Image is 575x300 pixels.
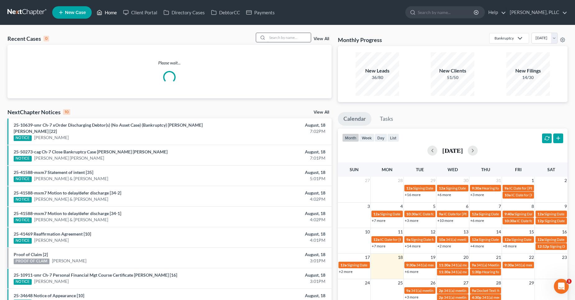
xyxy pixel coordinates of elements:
[226,169,325,176] div: August, 18
[485,7,506,18] a: Help
[470,192,484,197] a: +3 more
[405,295,418,299] a: +3 more
[226,149,325,155] div: August, 18
[479,237,534,242] span: Signing Date for [PERSON_NAME]
[482,186,563,190] span: Hearing for [PERSON_NAME] & [PERSON_NAME]
[340,263,347,267] span: 12a
[14,252,48,257] a: Proof of Claim [2]
[226,190,325,196] div: August, 18
[226,155,325,161] div: 7:01PM
[418,212,466,216] span: IC Date for [PERSON_NAME]
[416,167,424,172] span: Tue
[561,228,568,236] span: 16
[439,295,443,300] span: 2p
[432,203,436,210] span: 5
[506,74,550,81] div: 14/30
[372,244,385,248] a: +7 more
[451,263,511,267] span: 341(a) meeting for [PERSON_NAME]
[537,218,544,223] span: 12p
[515,167,522,172] span: Fri
[364,279,370,287] span: 24
[411,288,471,293] span: 341(a) meeting for [PERSON_NAME]
[430,279,436,287] span: 26
[226,278,325,284] div: 3:01PM
[267,33,311,42] input: Search by name...
[406,288,410,293] span: 9a
[356,74,399,81] div: 36/80
[226,237,325,243] div: 4:01PM
[14,238,32,244] div: NOTICE
[439,237,445,242] span: 10a
[463,228,469,236] span: 13
[494,35,514,41] div: Bankruptcy
[405,218,418,223] a: +3 more
[405,269,418,274] a: +6 more
[397,254,403,261] span: 18
[373,212,379,216] span: 12a
[34,176,108,182] a: [PERSON_NAME] & [PERSON_NAME]
[495,279,502,287] span: 28
[451,270,511,274] span: 341(a) meeting for [PERSON_NAME]
[498,203,502,210] span: 7
[430,228,436,236] span: 12
[561,254,568,261] span: 23
[411,237,506,242] span: Signing Date for [PERSON_NAME], [GEOGRAPHIC_DATA]
[472,295,481,300] span: 4:30p
[52,258,86,264] a: [PERSON_NAME]
[448,167,458,172] span: Wed
[364,254,370,261] span: 17
[554,279,569,294] iframe: Intercom live chat
[14,156,32,162] div: NOTICE
[482,270,546,274] span: Hearing for Alleo Holdings Corporation
[226,231,325,237] div: August, 18
[479,212,534,216] span: Signing Date for [PERSON_NAME]
[226,251,325,258] div: August, 18
[400,203,403,210] span: 4
[14,272,177,278] a: 25-10911-smr Ch-7 Personal Financial Mgt Course Certificate [PERSON_NAME] [16]
[226,258,325,264] div: 3:01PM
[514,263,574,267] span: 341(a) meeting for [PERSON_NAME]
[528,254,535,261] span: 22
[472,288,476,293] span: 9a
[14,135,32,141] div: NOTICE
[314,37,329,41] a: View All
[504,212,514,216] span: 9:40a
[509,186,557,190] span: IC Date for [PERSON_NAME]
[537,212,544,216] span: 12a
[397,279,403,287] span: 25
[374,112,399,126] a: Tasks
[439,186,445,190] span: 12a
[120,7,160,18] a: Client Portal
[208,7,243,18] a: DebtorCC
[226,293,325,299] div: August, 18
[397,228,403,236] span: 11
[465,203,469,210] span: 6
[495,254,502,261] span: 21
[567,279,572,284] span: 1
[537,237,544,242] span: 12a
[504,263,514,267] span: 9:30a
[472,186,481,190] span: 9:30a
[511,237,567,242] span: Signing Date for [PERSON_NAME]
[413,186,506,190] span: Signing Date for [PERSON_NAME][GEOGRAPHIC_DATA]
[347,263,403,267] span: Signing Date for [PERSON_NAME]
[470,218,484,223] a: +6 more
[470,244,484,248] a: +4 more
[14,293,84,298] a: 25-34648 Notice of Appearance [10]
[14,190,121,195] a: 25-41588-mxm7 Motion to delay/defer discharge [34-2]
[359,134,375,142] button: week
[507,7,567,18] a: [PERSON_NAME], PLLC
[463,254,469,261] span: 20
[94,7,120,18] a: Home
[406,237,410,242] span: 9a
[547,167,555,172] span: Sat
[439,263,450,267] span: 11:30a
[338,36,382,44] h3: Monthly Progress
[375,134,387,142] button: day
[226,272,325,278] div: August, 18
[463,279,469,287] span: 27
[430,254,436,261] span: 19
[14,211,121,216] a: 25-41588-mxm7 Motion to delay/defer discharge [34-1]
[364,177,370,184] span: 27
[14,197,32,203] div: NOTICE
